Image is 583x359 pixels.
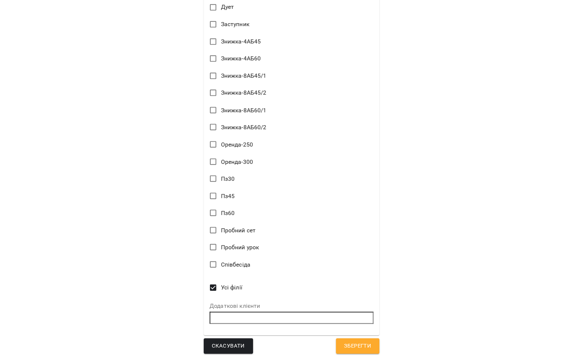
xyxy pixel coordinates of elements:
[221,191,235,200] span: Пз45
[221,283,242,292] span: Усі філії
[221,174,235,183] span: Пз30
[204,338,253,353] button: Скасувати
[221,260,250,269] span: Співбесіда
[212,341,245,351] span: Скасувати
[210,303,373,309] label: Додаткові клієнти
[221,243,259,251] span: Пробний урок
[221,123,266,131] span: Знижка-8АБ60/2
[221,3,234,11] span: Дует
[336,338,379,353] button: Зберегти
[221,106,266,115] span: Знижка-8АБ60/1
[344,341,371,351] span: Зберегти
[221,37,261,46] span: Знижка-4АБ45
[221,88,266,97] span: Знижка-8АБ45/2
[221,208,235,217] span: Пз60
[221,54,261,63] span: Знижка-4АБ60
[221,71,266,80] span: Знижка-8АБ45/1
[221,140,253,149] span: Оренда-250
[221,157,253,166] span: Оренда-300
[221,20,249,29] span: Заступник
[221,226,256,235] span: Пробний сет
